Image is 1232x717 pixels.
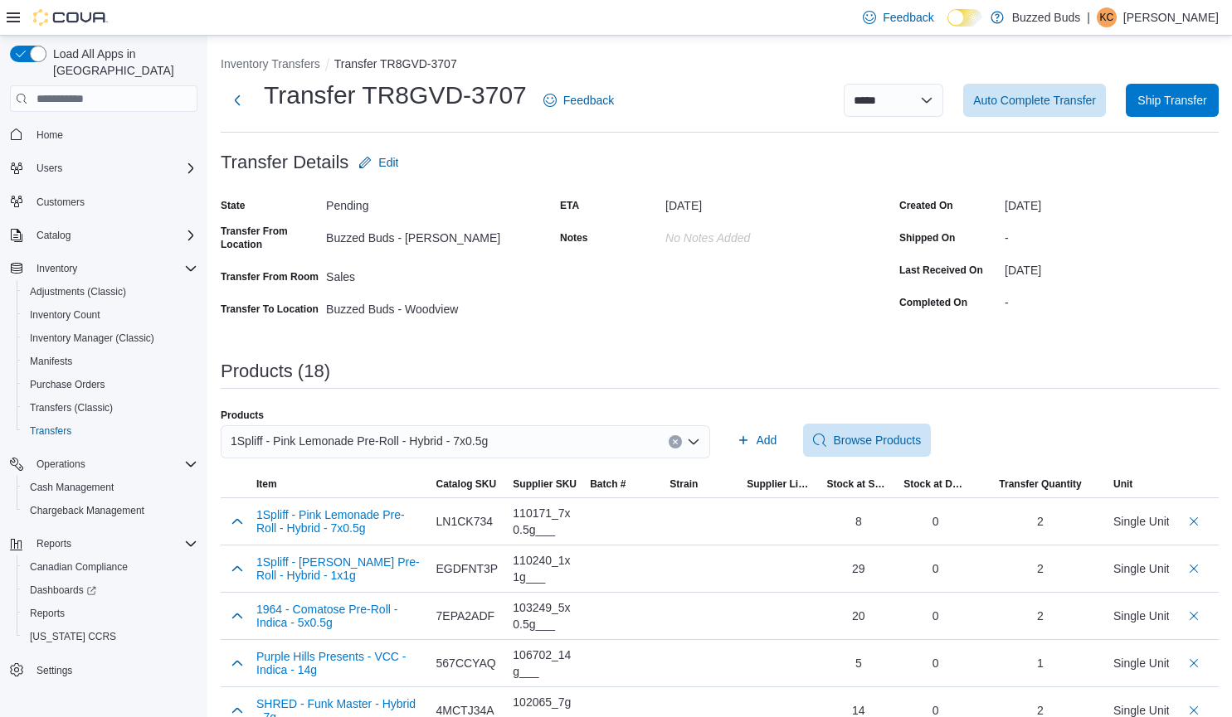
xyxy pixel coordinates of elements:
[23,557,197,577] span: Canadian Compliance
[256,650,423,676] button: Purple Hills Presents - VCC - Indica - 14g
[23,477,120,497] a: Cash Management
[30,308,100,322] span: Inventory Count
[23,580,103,600] a: Dashboards
[30,225,197,245] span: Catalog
[17,499,204,522] button: Chargeback Management
[37,162,62,175] span: Users
[3,224,204,247] button: Catalog
[23,351,79,371] a: Manifests
[1005,257,1219,277] div: [DATE]
[974,471,1107,497] button: Transfer Quantity
[30,192,91,212] a: Customers
[663,471,740,497] button: Strain
[665,225,879,245] div: No Notes added
[23,328,161,348] a: Inventory Manager (Classic)
[1097,7,1117,27] div: Kandyce Campbell
[665,192,879,212] div: [DATE]
[903,655,967,671] div: 0
[23,282,197,302] span: Adjustments (Classic)
[1113,608,1170,624] div: Single Unit
[17,625,204,648] button: [US_STATE] CCRS
[3,190,204,214] button: Customers
[221,409,264,422] label: Products
[23,501,151,521] a: Chargeback Management
[3,532,204,555] button: Reports
[30,630,116,643] span: [US_STATE] CCRS
[326,192,540,212] div: Pending
[1012,7,1081,27] p: Buzzed Buds
[436,560,500,577] div: EGDFNT3P
[687,435,700,448] button: Open list of options
[23,580,197,600] span: Dashboards
[221,153,348,172] h3: Transfer Details
[23,351,197,371] span: Manifests
[513,552,577,585] div: 110240_1x1g___
[23,421,78,441] a: Transfers
[37,196,85,209] span: Customers
[513,477,577,491] span: Supplier SKU
[436,608,500,624] div: 7EPA2ADF
[37,128,63,142] span: Home
[670,477,698,491] span: Strain
[221,199,245,212] label: State
[250,471,430,497] button: Item
[899,296,967,309] label: Completed On
[221,56,1219,75] nav: An example of EuiBreadcrumbs
[899,264,983,277] label: Last Received On
[1005,192,1219,212] div: [DATE]
[231,431,488,451] span: 1Spliff - Pink Lemonade Pre-Roll - Hybrid - 7x0.5g
[1184,606,1204,626] button: Delete count
[326,296,540,316] div: Buzzed Buds - Woodview
[436,513,500,530] div: LN1CK734
[826,513,890,530] div: 8
[1184,511,1204,531] button: Delete count
[1037,655,1044,671] div: 1
[513,505,577,538] div: 110171_7x0.5g___
[3,157,204,180] button: Users
[30,401,113,414] span: Transfers (Classic)
[221,361,330,381] h3: Products (18)
[37,458,85,471] span: Operations
[826,655,890,671] div: 5
[506,471,583,497] button: Supplier SKU
[897,471,974,497] button: Stock at Destination
[963,84,1106,117] button: Auto Complete Transfer
[999,477,1081,491] span: Transfer Quantity
[30,124,197,144] span: Home
[221,57,320,70] button: Inventory Transfers
[1184,653,1204,673] button: Delete count
[747,477,813,491] span: Supplier License
[334,57,457,70] button: Transfer TR8GVD-3707
[30,584,96,597] span: Dashboards
[973,92,1096,109] span: Auto Complete Transfer
[30,332,154,345] span: Inventory Manager (Classic)
[820,471,897,497] button: Stock at Source
[436,477,497,491] span: Catalog SKU
[1113,513,1170,530] div: Single Unit
[46,46,197,79] span: Load All Apps in [GEOGRAPHIC_DATA]
[1113,477,1132,491] span: Unit
[30,191,197,212] span: Customers
[590,477,626,491] span: Batch #
[378,154,398,171] span: Edit
[17,555,204,579] button: Canadian Compliance
[903,513,967,530] div: 0
[560,231,587,245] label: Notes
[17,419,204,443] button: Transfers
[17,373,204,396] button: Purchase Orders
[37,262,77,275] span: Inventory
[221,84,254,117] button: Next
[1100,7,1114,27] span: KC
[856,1,940,34] a: Feedback
[903,560,967,577] div: 0
[30,424,71,438] span: Transfers
[1123,7,1219,27] p: [PERSON_NAME]
[1037,560,1044,577] div: 2
[513,599,577,632] div: 103249_5x0.5g___
[803,424,931,457] button: Browse Products
[436,655,500,671] div: 567CCYAQ
[30,534,197,554] span: Reports
[757,432,777,448] span: Add
[264,79,527,112] h1: Transfer TR8GVD-3707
